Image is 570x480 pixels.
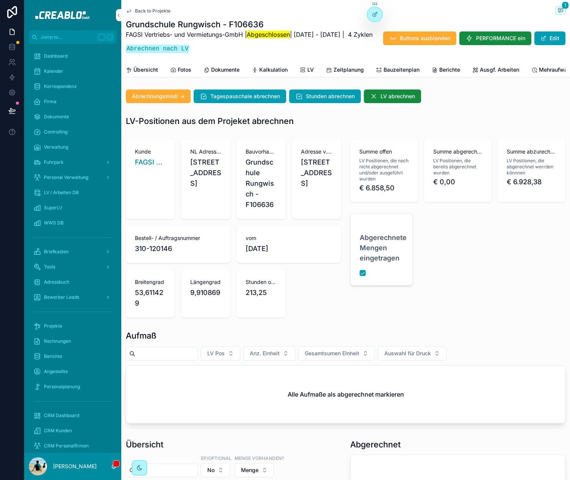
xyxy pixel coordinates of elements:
span: Rechnungen [44,338,71,344]
a: Personal Verwaltung [29,171,117,184]
button: Select Button [298,346,375,361]
h1: Abgerechnet [350,439,401,450]
span: Verwaltung [44,144,68,150]
button: 1 [556,6,565,16]
span: Kalkulation [259,66,288,74]
span: CRM Dashboard [44,413,79,419]
span: Ausgf. Arbeiten [480,66,519,74]
span: LV Positionen, die abgerechnet werrden könnnen [507,158,556,176]
span: 9,910869 [190,287,221,298]
a: Ausgf. Arbeiten [472,63,519,78]
span: Dokumente [44,114,69,120]
span: € 6.858,50 [359,183,409,193]
button: Tagespauschale abrechnen [194,89,286,103]
span: K [107,34,113,40]
button: Select Button [243,346,295,361]
a: CRM Kunden [29,424,117,438]
a: Berichte [432,63,460,78]
span: Dashboard [44,53,67,59]
div: scrollable content [24,44,121,453]
h1: Aufmaß [126,330,157,341]
span: Tagespauschale abrechnen [210,93,280,100]
h2: Alle Aufmaße als abgerechnet markieren [288,390,404,399]
span: 213,25 [246,287,277,298]
span: Controlling [44,129,67,135]
span: No [207,466,215,474]
span: CRM Kunden [44,428,72,434]
a: CRM Dashboard [29,409,117,422]
span: Adressbuch [44,279,69,285]
span: Summe abzurechnen [507,148,556,155]
span: [STREET_ADDRESS] [190,157,221,189]
span: 1 [562,2,569,9]
span: Gesamtsumen EInheit [305,350,359,357]
span: LV abrechnen [381,93,415,100]
span: Menge [241,466,258,474]
span: Berichte [439,66,460,74]
a: Zeitplanung [326,63,364,78]
span: LV Positionen, die noch nicht abgerechnet und/oder ausgeführt wurden [359,158,409,182]
a: Personalplanung [29,380,117,394]
a: SuperLV [29,201,117,215]
span: Bewerber Leads [44,294,79,300]
a: Korrespondenz [29,80,117,93]
span: 53,611429 [135,287,166,309]
a: Rechnungen [29,334,117,348]
a: LV [300,63,314,78]
span: Adresse v. BV [301,148,332,155]
span: Fotos [178,66,191,74]
a: Bauzeitenplan [376,63,420,78]
h1: Übersicht [126,439,163,450]
mark: Abgeschlossen [247,31,290,38]
button: Abrechnungsmodi -> [126,89,191,103]
span: [STREET_ADDRESS] [301,157,332,189]
span: PERFORMANCE ein [476,35,525,42]
button: Stunden abrechnen [289,89,361,103]
span: € 0,00 [433,177,483,187]
span: Buttons ausblenden [400,35,450,42]
span: Zeitplanung [334,66,364,74]
a: Controlling [29,125,117,139]
button: PERFORMANCE ein [459,31,531,45]
span: € 6.928,38 [507,177,556,187]
a: Bewerber Leads [29,290,117,304]
img: App logo [30,9,115,21]
span: Breitengrad [135,278,166,286]
span: LV Positionen, die bereits abgerechnet wurden [433,158,483,176]
span: Projekte [44,323,62,329]
span: Bauvorhaben [246,148,277,155]
a: FAGSI Vertriebs- und Vermietungs-GmbH [135,157,166,168]
a: CRM Personalfirmen [29,439,117,453]
p: [PERSON_NAME] [53,463,97,470]
span: WWS DB [44,220,64,226]
span: Personal Verwaltung [44,174,88,180]
span: Personalplanung [44,384,80,390]
button: LV abrechnen [364,89,421,103]
span: SuperLV [44,205,62,211]
a: Dashboard [29,49,117,63]
button: Edit [534,31,565,45]
label: EP/Optional [201,455,232,461]
span: Dokumente [211,66,240,74]
button: Select Button [378,346,446,361]
span: Grundschule Rungwisch - F106636 [246,157,277,210]
a: Tools [29,260,117,274]
span: vom [246,234,332,242]
span: Kunde [135,148,166,155]
span: Summe abgerechnet [433,148,483,155]
span: Korrespondenz [44,83,77,89]
span: Back to Projekte [135,8,171,14]
span: LV / Arbeiten DB [44,190,79,196]
a: Angestellte [29,365,117,378]
span: LV [307,66,314,74]
span: Auswahl für Druck [384,350,431,357]
button: Jump to...K [29,30,117,44]
a: Adressbuch [29,275,117,289]
span: Jump to... [41,34,95,40]
a: Verwaltung [29,140,117,154]
h1: LV-Positionen aus dem Projeket abrechnen [126,115,294,127]
span: Fuhrpark [44,159,64,165]
span: Tools [44,264,55,270]
button: Buttons ausblenden [383,31,456,45]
